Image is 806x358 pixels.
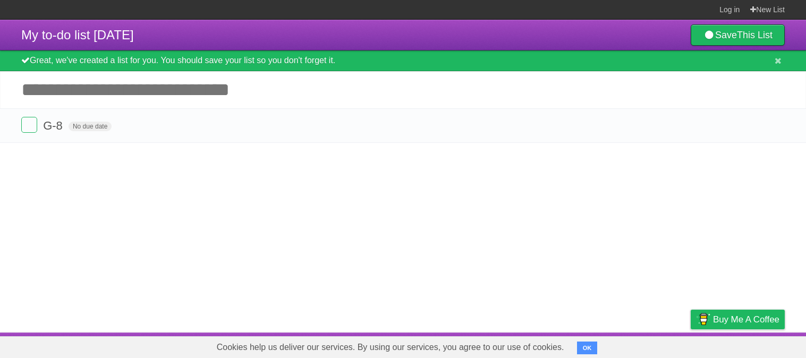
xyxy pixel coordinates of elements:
span: My to-do list [DATE] [21,28,134,42]
a: Developers [584,335,627,355]
a: SaveThis List [691,24,785,46]
a: Terms [641,335,664,355]
span: Cookies help us deliver our services. By using our services, you agree to our use of cookies. [206,337,575,358]
label: Done [21,117,37,133]
span: No due date [69,122,112,131]
span: G-8 [43,119,65,132]
b: This List [737,30,773,40]
img: Buy me a coffee [696,310,710,328]
a: Suggest a feature [718,335,785,355]
a: Buy me a coffee [691,310,785,329]
a: About [549,335,572,355]
span: Buy me a coffee [713,310,779,329]
a: Privacy [677,335,705,355]
button: OK [577,342,598,354]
